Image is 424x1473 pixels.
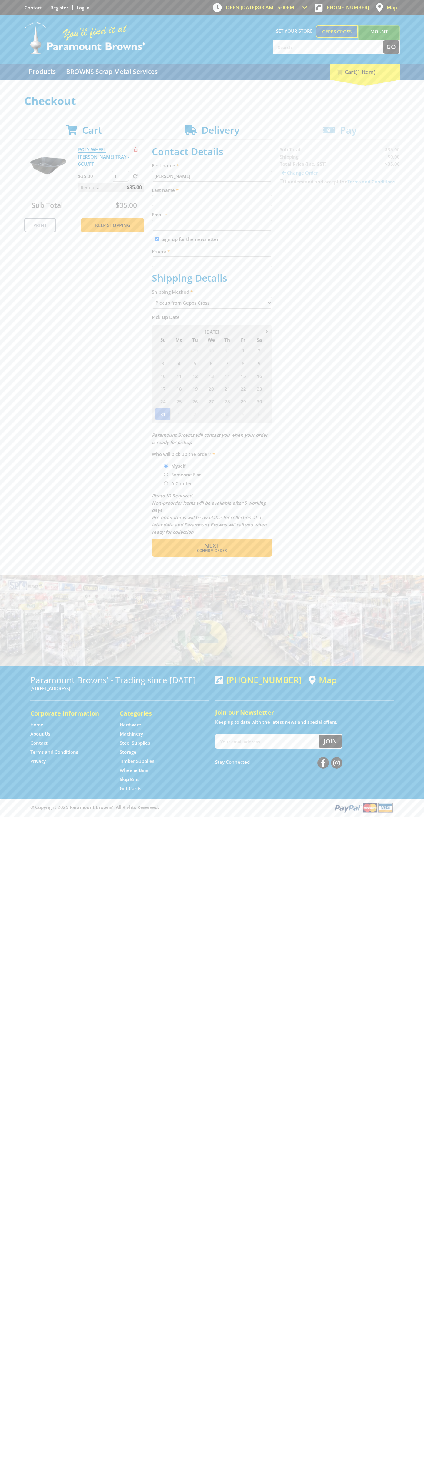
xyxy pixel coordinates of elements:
span: 14 [219,370,235,382]
h1: Checkout [24,95,400,107]
input: Please enter your last name. [152,195,272,206]
span: 6 [252,408,267,420]
img: POLY WHEEL BARROW TRAY - 6CU/FT [30,146,66,182]
span: 8 [235,357,251,369]
em: Photo ID Required. Non-preorder items will be available after 5 working days Pre-order items will... [152,493,267,535]
label: Who will pick up the order? [152,450,272,458]
span: 29 [187,344,203,356]
input: Please enter your telephone number. [152,256,272,267]
span: 1 [235,344,251,356]
a: Mount [PERSON_NAME] [358,25,400,48]
span: (1 item) [356,68,376,75]
label: First name [152,162,272,169]
a: Go to the Contact page [25,5,42,11]
a: Remove from cart [134,146,138,152]
span: 31 [219,344,235,356]
span: 2 [187,408,203,420]
span: 27 [155,344,171,356]
span: 22 [235,382,251,395]
div: ® Copyright 2025 Paramount Browns'. All Rights Reserved. [24,802,400,813]
span: 8:00am - 5:00pm [256,4,294,11]
span: Delivery [202,123,239,136]
a: Go to the Hardware page [120,722,141,728]
img: Paramount Browns' [24,21,145,55]
a: View a map of Gepps Cross location [309,675,337,685]
a: Log in [77,5,90,11]
select: Please select a shipping method. [152,297,272,309]
span: 30 [252,395,267,407]
input: Please select who will pick up the order. [164,473,168,476]
span: 19 [187,382,203,395]
p: [STREET_ADDRESS] [30,685,209,692]
div: Stay Connected [215,755,342,769]
span: Tu [187,336,203,344]
span: 5 [235,408,251,420]
span: 4 [171,357,187,369]
a: Go to the Storage page [120,749,136,755]
input: Your email address [216,735,319,748]
span: $35.00 [127,183,142,192]
h2: Shipping Details [152,272,272,284]
p: Keep up to date with the latest news and special offers. [215,718,394,726]
label: Phone [152,248,272,255]
h2: Contact Details [152,146,272,157]
span: We [203,336,219,344]
p: $35.00 [78,172,111,180]
span: 16 [252,370,267,382]
a: Go to the Home page [30,722,43,728]
label: Someone Else [169,469,204,480]
a: Go to the Contact page [30,740,48,746]
span: 28 [171,344,187,356]
span: Next [204,542,219,550]
span: Fr [235,336,251,344]
span: 15 [235,370,251,382]
input: Please select who will pick up the order. [164,481,168,485]
span: Su [155,336,171,344]
a: Go to the Wheelie Bins page [120,767,148,773]
h3: Paramount Browns' - Trading since [DATE] [30,675,209,685]
button: Go [383,40,399,54]
a: Gepps Cross [316,25,358,38]
span: Sub Total [32,200,63,210]
span: Set your store [273,25,316,36]
h5: Join our Newsletter [215,708,394,717]
span: Sa [252,336,267,344]
span: 13 [203,370,219,382]
span: 1 [171,408,187,420]
a: Go to the BROWNS Scrap Metal Services page [62,64,162,80]
a: Keep Shopping [81,218,144,232]
span: 9 [252,357,267,369]
span: 20 [203,382,219,395]
div: [PHONE_NUMBER] [215,675,302,685]
a: Go to the Gift Cards page [120,785,141,792]
button: Join [319,735,342,748]
span: 4 [219,408,235,420]
a: Go to the Steel Supplies page [120,740,150,746]
span: 18 [171,382,187,395]
a: Go to the Privacy page [30,758,46,764]
input: Please enter your first name. [152,171,272,182]
span: Mo [171,336,187,344]
input: Search [273,40,383,54]
span: 28 [219,395,235,407]
span: OPEN [DATE] [226,4,294,11]
p: Item total: [78,183,144,192]
h5: Categories [120,709,197,718]
span: 24 [155,395,171,407]
span: [DATE] [205,329,219,335]
a: Go to the registration page [50,5,68,11]
span: 23 [252,382,267,395]
span: 7 [219,357,235,369]
input: Please select who will pick up the order. [164,464,168,468]
a: Go to the Skip Bins page [120,776,139,783]
span: 3 [155,357,171,369]
a: Go to the About Us page [30,731,50,737]
span: 29 [235,395,251,407]
button: Next Confirm order [152,539,272,557]
label: Sign up for the newsletter [162,236,219,242]
div: Cart [330,64,400,80]
a: Go to the Timber Supplies page [120,758,154,764]
em: Paramount Browns will contact you when your order is ready for pickup [152,432,268,445]
a: Go to the Terms and Conditions page [30,749,78,755]
span: $35.00 [115,200,137,210]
